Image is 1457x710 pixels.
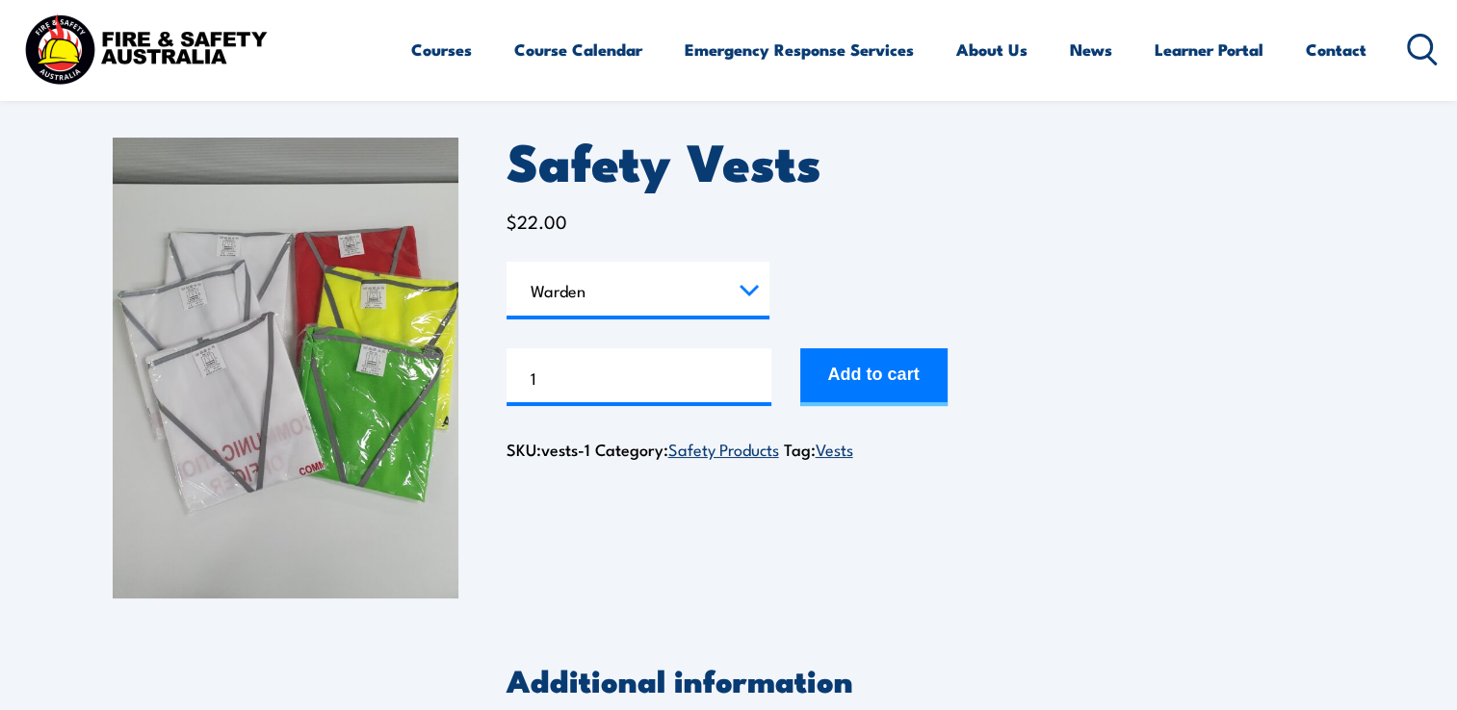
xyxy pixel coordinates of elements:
[541,437,590,461] span: vests-1
[595,437,779,461] span: Category:
[411,24,472,75] a: Courses
[784,437,853,461] span: Tag:
[507,348,771,406] input: Product quantity
[816,437,853,460] a: Vests
[507,437,590,461] span: SKU:
[800,348,948,406] button: Add to cart
[514,24,642,75] a: Course Calendar
[685,24,914,75] a: Emergency Response Services
[1306,24,1366,75] a: Contact
[1155,24,1263,75] a: Learner Portal
[956,24,1028,75] a: About Us
[507,138,1345,183] h1: Safety Vests
[1070,24,1112,75] a: News
[507,208,517,234] span: $
[507,208,567,234] bdi: 22.00
[507,666,1345,693] h2: Additional information
[668,437,779,460] a: Safety Products
[113,138,458,598] img: Safety Vests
